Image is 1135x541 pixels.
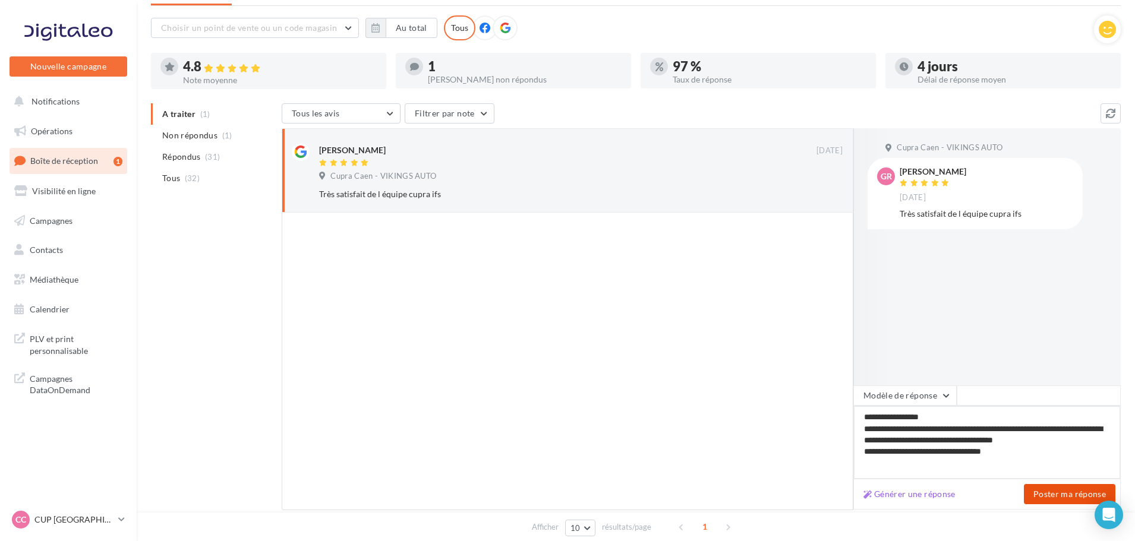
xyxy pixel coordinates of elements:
span: Opérations [31,126,72,136]
a: PLV et print personnalisable [7,326,130,361]
span: Non répondus [162,129,217,141]
span: Choisir un point de vente ou un code magasin [161,23,337,33]
span: Médiathèque [30,274,78,284]
a: Boîte de réception1 [7,148,130,173]
span: Gr [881,170,892,182]
span: 1 [695,517,714,536]
span: PLV et print personnalisable [30,331,122,356]
a: CC CUP [GEOGRAPHIC_DATA] [10,508,127,531]
span: Tous [162,172,180,184]
span: (1) [222,131,232,140]
span: CC [15,514,26,526]
div: 1 [428,60,622,73]
span: Tous les avis [292,108,340,118]
button: Nouvelle campagne [10,56,127,77]
div: Open Intercom Messenger [1095,501,1123,529]
span: Calendrier [30,304,70,314]
button: Au total [386,18,437,38]
button: Modèle de réponse [853,385,957,406]
span: Campagnes [30,215,72,225]
button: Choisir un point de vente ou un code magasin [151,18,359,38]
div: Très satisfait de l équipe cupra ifs [900,208,1073,220]
button: 10 [565,520,595,536]
span: Cupra Caen - VIKINGS AUTO [897,143,1002,153]
span: résultats/page [602,521,651,533]
div: [PERSON_NAME] [900,167,966,176]
span: Visibilité en ligne [32,186,96,196]
span: (31) [205,152,220,162]
div: Taux de réponse [673,75,866,84]
div: 97 % [673,60,866,73]
span: Notifications [31,96,80,106]
div: [PERSON_NAME] non répondus [428,75,622,84]
a: Calendrier [7,297,130,322]
div: Tous [444,15,475,40]
span: Contacts [30,245,63,255]
div: 4 jours [918,60,1111,73]
span: (32) [185,173,200,183]
button: Générer une réponse [859,487,960,501]
div: Note moyenne [183,76,377,84]
span: [DATE] [816,145,843,156]
button: Au total [365,18,437,38]
a: Campagnes DataOnDemand [7,366,130,401]
span: Cupra Caen - VIKINGS AUTO [330,171,436,182]
div: Délai de réponse moyen [918,75,1111,84]
a: Contacts [7,238,130,262]
div: 4.8 [183,60,377,74]
span: 10 [570,523,581,533]
a: Médiathèque [7,267,130,292]
p: CUP [GEOGRAPHIC_DATA] [34,514,113,526]
span: Campagnes DataOnDemand [30,371,122,396]
a: Visibilité en ligne [7,179,130,204]
a: Campagnes [7,208,130,233]
div: 1 [113,157,122,166]
span: Répondus [162,151,201,163]
div: Très satisfait de l équipe cupra ifs [319,188,765,200]
button: Tous les avis [282,103,401,124]
a: Opérations [7,119,130,144]
button: Notifications [7,89,125,114]
button: Filtrer par note [405,103,494,124]
span: Afficher [532,521,559,533]
div: [PERSON_NAME] [319,144,386,156]
button: Poster ma réponse [1024,484,1115,504]
span: Boîte de réception [30,156,98,166]
span: [DATE] [900,192,926,203]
